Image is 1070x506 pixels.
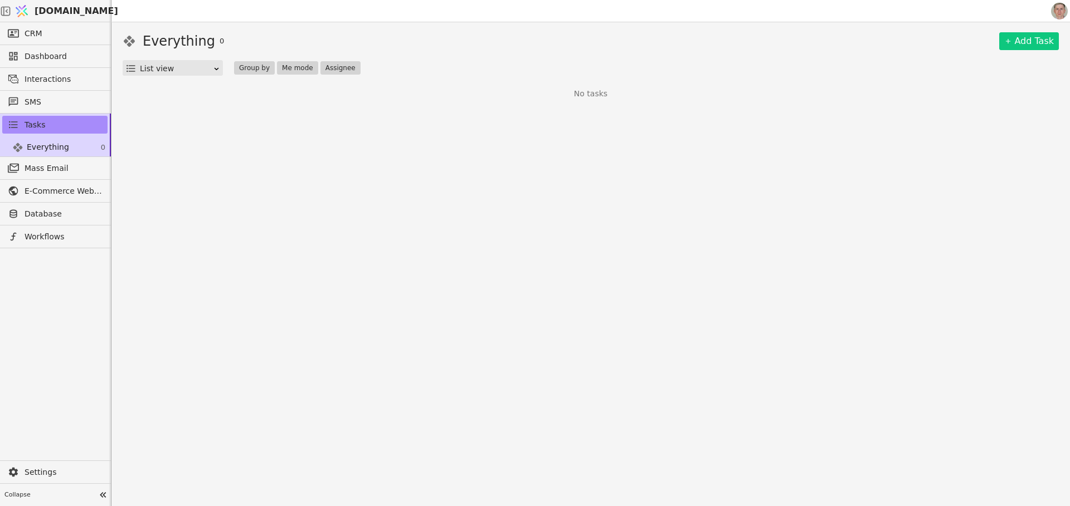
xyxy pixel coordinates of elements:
[220,36,224,47] span: 0
[25,51,102,62] span: Dashboard
[2,116,108,134] a: Tasks
[25,185,102,197] span: E-Commerce Web Development at Zona Digital Agency
[2,228,108,245] a: Workflows
[27,141,69,153] span: Everything
[2,463,108,481] a: Settings
[25,28,42,40] span: CRM
[140,61,213,76] div: List view
[2,47,108,65] a: Dashboard
[25,119,46,131] span: Tasks
[2,24,108,42] a: CRM
[101,142,105,153] span: 0
[143,31,215,51] h1: Everything
[25,163,102,174] span: Mass Email
[1051,3,1068,19] img: 1560949290925-CROPPED-IMG_0201-2-.jpg
[35,4,118,18] span: [DOMAIN_NAME]
[4,490,95,500] span: Collapse
[25,231,102,243] span: Workflows
[25,73,102,85] span: Interactions
[2,93,108,111] a: SMS
[574,88,607,100] p: No tasks
[11,1,111,22] a: [DOMAIN_NAME]
[2,159,108,177] a: Mass Email
[2,205,108,223] a: Database
[2,70,108,88] a: Interactions
[2,182,108,200] a: E-Commerce Web Development at Zona Digital Agency
[320,61,361,75] button: Assignee
[25,208,102,220] span: Database
[25,96,102,108] span: SMS
[234,61,275,75] button: Group by
[277,61,318,75] button: Me mode
[25,466,102,478] span: Settings
[13,1,30,22] img: Logo
[999,32,1059,50] a: Add Task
